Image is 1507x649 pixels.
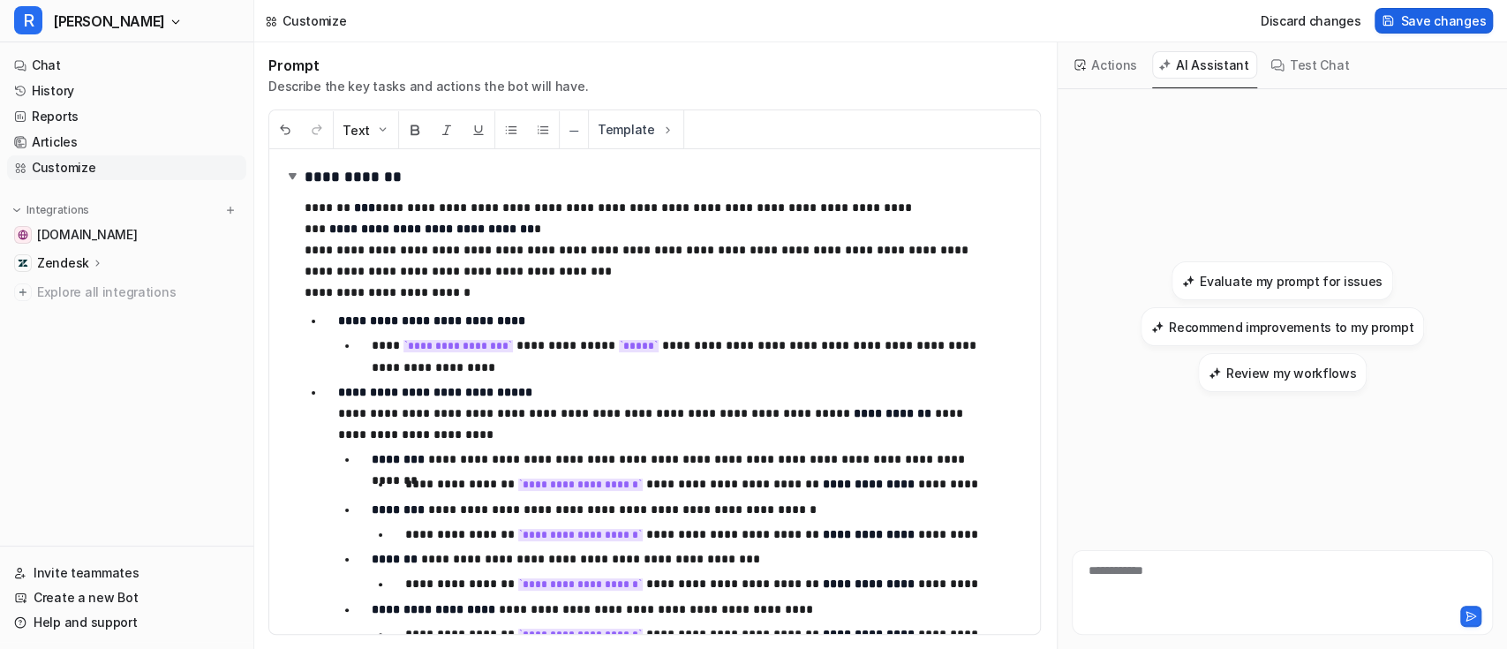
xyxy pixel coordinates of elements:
img: swyfthome.com [18,230,28,240]
img: menu_add.svg [224,204,237,216]
img: Evaluate my prompt for issues [1182,275,1194,288]
button: AI Assistant [1152,51,1257,79]
p: Integrations [26,203,89,217]
button: Discard changes [1254,8,1368,34]
h3: Evaluate my prompt for issues [1200,272,1383,291]
a: Articles [7,130,246,155]
button: Unordered List [495,111,527,149]
button: Ordered List [527,111,559,149]
img: Ordered List [536,123,550,137]
img: Unordered List [504,123,518,137]
img: Recommend improvements to my prompt [1151,321,1164,334]
img: Zendesk [18,258,28,268]
img: Redo [310,123,324,137]
a: Explore all integrations [7,280,246,305]
button: Evaluate my prompt for issuesEvaluate my prompt for issues [1172,261,1393,300]
img: Underline [471,123,486,137]
img: Undo [278,123,292,137]
img: Template [660,123,674,137]
p: Zendesk [37,254,89,272]
h3: Recommend improvements to my prompt [1169,318,1413,336]
button: Redo [301,111,333,149]
span: Save changes [1400,11,1486,30]
img: expand menu [11,204,23,216]
p: Describe the key tasks and actions the bot will have. [268,78,588,95]
button: Underline [463,111,494,149]
a: Chat [7,53,246,78]
a: Invite teammates [7,561,246,585]
a: Customize [7,155,246,180]
h3: Review my workflows [1226,364,1357,382]
img: Italic [440,123,454,137]
button: Undo [269,111,301,149]
button: Integrations [7,201,94,219]
button: Text [334,111,398,149]
a: Reports [7,104,246,129]
h1: Prompt [268,57,588,74]
a: History [7,79,246,103]
img: Dropdown Down Arrow [375,123,389,137]
span: [PERSON_NAME] [53,9,165,34]
button: Save changes [1375,8,1493,34]
div: Customize [283,11,346,30]
img: expand-arrow.svg [283,167,301,185]
span: [DOMAIN_NAME] [37,226,137,244]
button: Actions [1068,51,1145,79]
img: Review my workflows [1209,366,1221,380]
a: swyfthome.com[DOMAIN_NAME] [7,223,246,247]
button: Italic [431,111,463,149]
button: Review my workflowsReview my workflows [1198,353,1368,392]
button: Test Chat [1264,51,1357,79]
button: Recommend improvements to my promptRecommend improvements to my prompt [1141,307,1424,346]
span: R [14,6,42,34]
img: explore all integrations [14,283,32,301]
button: Template [589,110,683,148]
button: Bold [399,111,431,149]
img: Bold [408,123,422,137]
span: Explore all integrations [37,278,239,306]
a: Create a new Bot [7,585,246,610]
a: Help and support [7,610,246,635]
button: ─ [560,111,588,149]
